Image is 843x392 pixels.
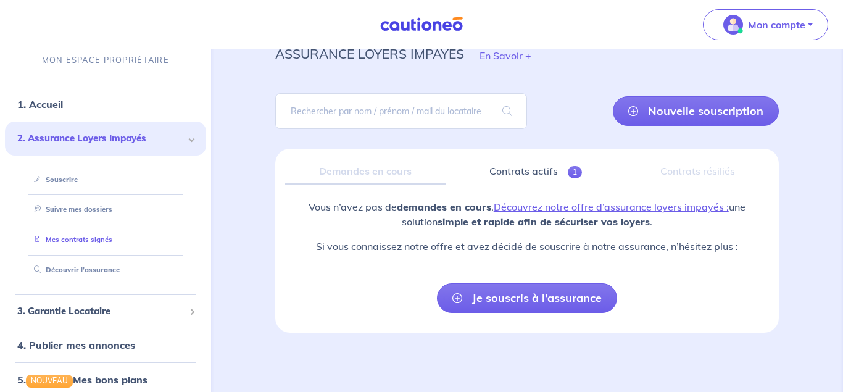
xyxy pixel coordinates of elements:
a: 5.NOUVEAUMes bons plans [17,373,147,386]
span: 2. Assurance Loyers Impayés [17,131,185,146]
a: Nouvelle souscription [613,96,779,126]
p: Vous n’avez pas de . une solution . [285,199,770,229]
strong: simple et rapide afin de sécuriser vos loyers [438,215,650,228]
span: 3. Garantie Locataire [17,304,185,318]
a: Mes contrats signés [29,235,112,244]
div: Mes contrats signés [20,230,191,250]
button: En Savoir + [464,38,547,73]
a: Découvrez notre offre d’assurance loyers impayés : [494,201,729,213]
p: MON ESPACE PROPRIÉTAIRE [42,54,169,66]
img: illu_account_valid_menu.svg [723,15,743,35]
div: Suivre mes dossiers [20,199,191,220]
div: 2. Assurance Loyers Impayés [5,122,206,156]
div: 5.NOUVEAUMes bons plans [5,367,206,392]
button: illu_account_valid_menu.svgMon compte [703,9,828,40]
a: 4. Publier mes annonces [17,339,135,351]
img: Cautioneo [375,17,468,32]
div: Découvrir l'assurance [20,260,191,280]
p: Mon compte [748,17,805,32]
a: 1. Accueil [17,98,63,111]
div: 3. Garantie Locataire [5,299,206,323]
div: 1. Accueil [5,92,206,117]
a: Contrats actifs1 [455,159,616,185]
a: Découvrir l'assurance [29,265,120,274]
div: Souscrire [20,169,191,190]
input: Rechercher par nom / prénom / mail du locataire [275,93,527,129]
p: assurance loyers impayés [275,43,464,65]
span: search [488,94,527,128]
strong: demandes en cours [397,201,491,213]
span: 1 [568,166,582,178]
a: Suivre mes dossiers [29,205,112,214]
a: Souscrire [29,175,78,183]
a: Je souscris à l’assurance [437,283,617,313]
p: Si vous connaissez notre offre et avez décidé de souscrire à notre assurance, n’hésitez plus : [285,239,770,254]
div: 4. Publier mes annonces [5,333,206,357]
